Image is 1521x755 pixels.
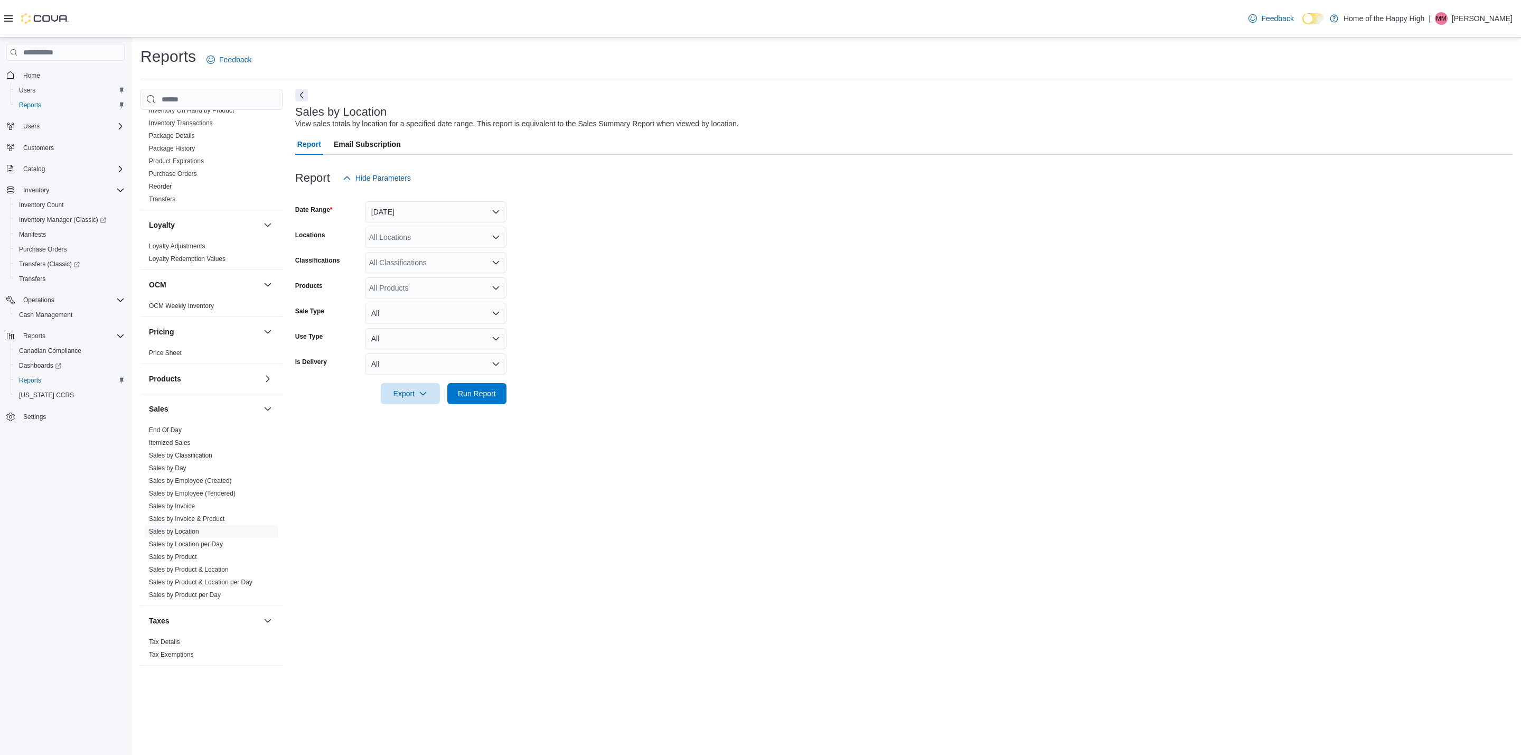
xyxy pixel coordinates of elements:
[492,284,500,292] button: Open list of options
[11,272,129,286] button: Transfers
[149,528,199,535] a: Sales by Location
[15,273,50,285] a: Transfers
[15,84,40,97] a: Users
[15,243,125,256] span: Purchase Orders
[149,439,191,447] span: Itemized Sales
[1452,12,1513,25] p: [PERSON_NAME]
[1302,13,1325,24] input: Dark Mode
[149,426,182,434] a: End Of Day
[19,163,49,175] button: Catalog
[149,119,213,127] a: Inventory Transactions
[15,228,125,241] span: Manifests
[149,255,226,263] span: Loyalty Redemption Values
[19,184,53,197] button: Inventory
[1429,12,1431,25] p: |
[2,140,129,155] button: Customers
[19,141,125,154] span: Customers
[15,273,125,285] span: Transfers
[11,83,129,98] button: Users
[19,410,125,423] span: Settings
[140,424,283,605] div: Sales
[23,332,45,340] span: Reports
[11,358,129,373] a: Dashboards
[19,101,41,109] span: Reports
[149,374,259,384] button: Products
[23,144,54,152] span: Customers
[149,451,212,460] span: Sales by Classification
[149,404,259,414] button: Sales
[19,294,125,306] span: Operations
[387,383,434,404] span: Export
[149,182,172,191] span: Reorder
[15,344,86,357] a: Canadian Compliance
[149,170,197,178] span: Purchase Orders
[149,464,186,472] a: Sales by Day
[149,157,204,165] a: Product Expirations
[1436,12,1447,25] span: MM
[295,106,387,118] h3: Sales by Location
[149,327,259,337] button: Pricing
[149,107,234,114] a: Inventory On Hand by Product
[19,68,125,81] span: Home
[149,279,259,290] button: OCM
[149,650,194,659] span: Tax Exemptions
[15,374,125,387] span: Reports
[19,411,50,423] a: Settings
[6,63,125,452] nav: Complex example
[1244,8,1298,29] a: Feedback
[261,325,274,338] button: Pricing
[365,201,506,222] button: [DATE]
[15,258,125,271] span: Transfers (Classic)
[295,231,325,239] label: Locations
[19,330,125,342] span: Reports
[295,307,324,315] label: Sale Type
[149,616,170,626] h3: Taxes
[1344,12,1424,25] p: Home of the Happy High
[149,502,195,510] span: Sales by Invoice
[334,134,401,155] span: Email Subscription
[19,184,125,197] span: Inventory
[149,638,180,646] span: Tax Details
[149,243,205,250] a: Loyalty Adjustments
[149,527,199,536] span: Sales by Location
[202,49,256,70] a: Feedback
[149,566,229,573] a: Sales by Product & Location
[11,307,129,322] button: Cash Management
[15,389,125,402] span: Washington CCRS
[261,219,274,231] button: Loyalty
[149,302,214,310] a: OCM Weekly Inventory
[149,374,181,384] h3: Products
[11,373,129,388] button: Reports
[149,477,232,484] a: Sales by Employee (Created)
[15,309,77,321] a: Cash Management
[19,260,80,268] span: Transfers (Classic)
[23,122,40,131] span: Users
[2,329,129,343] button: Reports
[19,275,45,283] span: Transfers
[295,358,327,366] label: Is Delivery
[15,374,45,387] a: Reports
[295,256,340,265] label: Classifications
[23,296,54,304] span: Operations
[15,99,45,111] a: Reports
[447,383,506,404] button: Run Report
[149,439,191,446] a: Itemized Sales
[23,186,49,194] span: Inventory
[1302,24,1303,25] span: Dark Mode
[11,198,129,212] button: Inventory Count
[149,170,197,178] a: Purchase Orders
[149,579,252,586] a: Sales by Product & Location per Day
[492,233,500,241] button: Open list of options
[2,183,129,198] button: Inventory
[355,173,411,183] span: Hide Parameters
[149,183,172,190] a: Reorder
[2,67,129,82] button: Home
[149,195,175,203] span: Transfers
[492,258,500,267] button: Open list of options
